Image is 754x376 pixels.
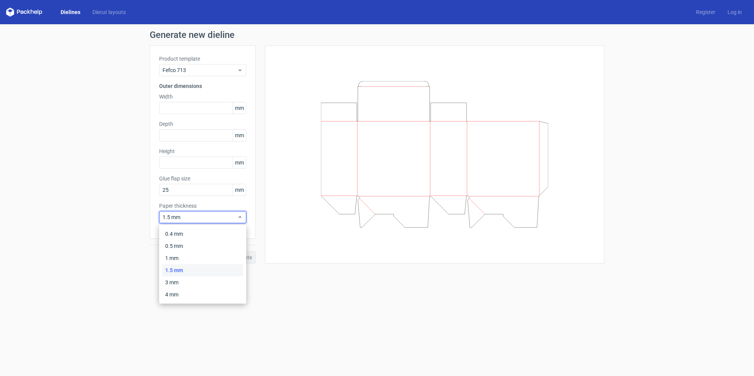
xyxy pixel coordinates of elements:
span: mm [233,157,246,168]
span: Fefco 713 [163,66,237,74]
label: Product template [159,55,246,63]
a: Register [690,8,721,16]
a: Diecut layouts [86,8,132,16]
span: mm [233,130,246,141]
h1: Generate new dieline [150,30,604,39]
span: mm [233,184,246,196]
div: 1 mm [162,252,243,264]
label: Width [159,93,246,100]
span: 1.5 mm [163,213,237,221]
label: Paper thickness [159,202,246,210]
div: 4 mm [162,288,243,301]
a: Log in [721,8,748,16]
a: Dielines [55,8,86,16]
div: 0.5 mm [162,240,243,252]
label: Glue flap size [159,175,246,182]
label: Height [159,147,246,155]
div: 3 mm [162,276,243,288]
div: 0.4 mm [162,228,243,240]
label: Depth [159,120,246,128]
h3: Outer dimensions [159,82,246,90]
div: 1.5 mm [162,264,243,276]
span: mm [233,102,246,114]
